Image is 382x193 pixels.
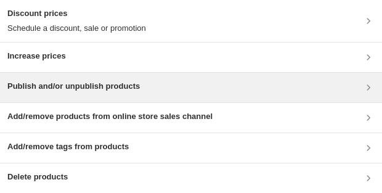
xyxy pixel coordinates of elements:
[7,110,213,123] h3: Add/remove products from online store sales channel
[7,22,146,35] p: Schedule a discount, sale or promotion
[7,50,66,62] h3: Increase prices
[7,80,140,92] h3: Publish and/or unpublish products
[7,7,146,20] h3: Discount prices
[7,141,129,153] h3: Add/remove tags from products
[7,171,68,183] h3: Delete products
